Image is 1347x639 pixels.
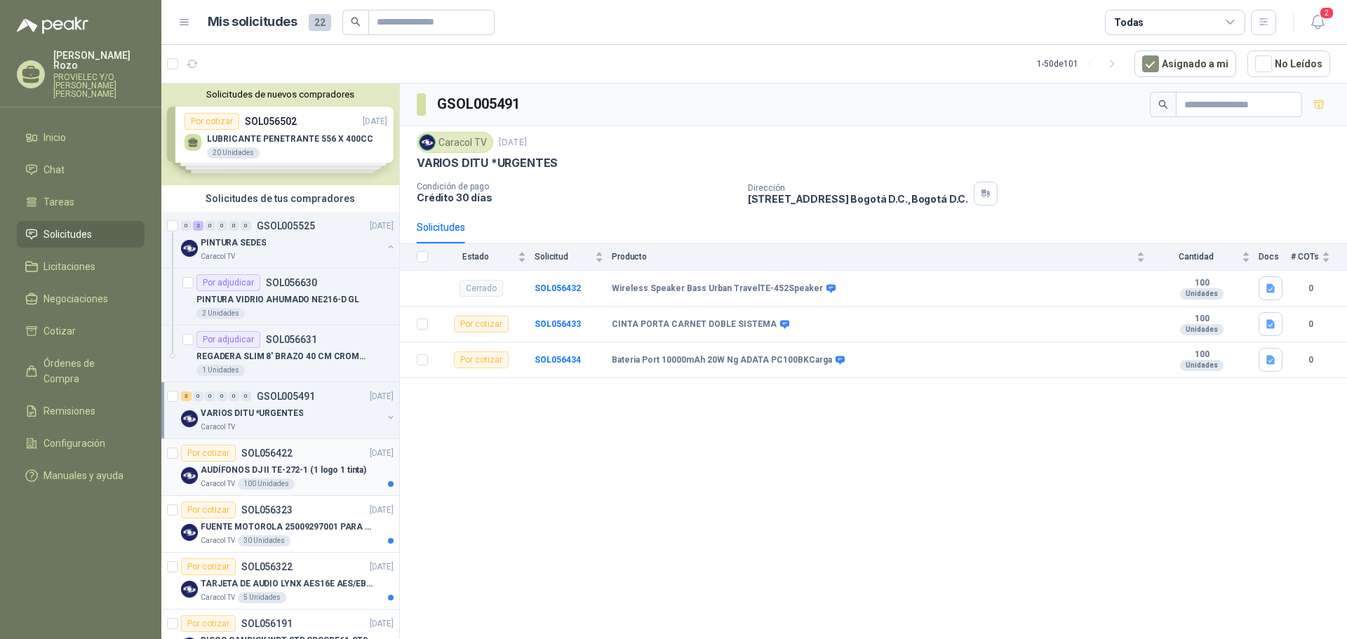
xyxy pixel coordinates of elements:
[241,505,293,515] p: SOL056323
[1291,282,1330,295] b: 0
[238,535,290,546] div: 30 Unidades
[181,445,236,462] div: Por cotizar
[612,252,1134,262] span: Producto
[196,350,371,363] p: REGADERA SLIM 8' BRAZO 40 CM CROMO 21ST6000020
[229,391,239,401] div: 0
[201,422,235,433] p: Caracol TV
[454,316,509,332] div: Por cotizar
[1037,53,1123,75] div: 1 - 50 de 101
[161,269,399,325] a: Por adjudicarSOL056630PINTURA VIDRIO AHUMADO NE216-D GL2 Unidades
[17,17,88,34] img: Logo peakr
[1158,100,1168,109] span: search
[535,319,581,329] a: SOL056433
[17,124,145,151] a: Inicio
[370,504,394,517] p: [DATE]
[161,553,399,610] a: Por cotizarSOL056322[DATE] Company LogoTARJETA DE AUDIO LYNX AES16E AES/EBU PCICaracol TV5 Unidades
[1180,360,1224,371] div: Unidades
[201,407,303,420] p: VARIOS DITU *URGENTES
[1134,51,1236,77] button: Asignado a mi
[535,252,592,262] span: Solicitud
[43,356,131,386] span: Órdenes de Compra
[201,520,375,534] p: FUENTE MOTOROLA 25009297001 PARA EP450
[370,220,394,233] p: [DATE]
[1291,252,1319,262] span: # COTs
[181,410,198,427] img: Company Logo
[417,182,737,191] p: Condición de pago
[196,365,245,376] div: 1 Unidades
[181,221,192,231] div: 0
[43,468,123,483] span: Manuales y ayuda
[241,221,251,231] div: 0
[201,535,235,546] p: Caracol TV
[53,73,145,98] p: PROVIELEC Y/O [PERSON_NAME] [PERSON_NAME]
[612,243,1153,271] th: Producto
[241,562,293,572] p: SOL056322
[370,617,394,631] p: [DATE]
[436,252,515,262] span: Estado
[181,581,198,598] img: Company Logo
[161,325,399,382] a: Por adjudicarSOL056631REGADERA SLIM 8' BRAZO 40 CM CROMO 21ST60000201 Unidades
[208,12,297,32] h1: Mis solicitudes
[193,221,203,231] div: 2
[196,331,260,348] div: Por adjudicar
[17,156,145,183] a: Chat
[351,17,361,27] span: search
[181,615,236,632] div: Por cotizar
[161,83,399,185] div: Solicitudes de nuevos compradoresPor cotizarSOL056502[DATE] LUBRICANTE PENETRANTE 556 X 400CC20 U...
[196,308,245,319] div: 2 Unidades
[612,319,777,330] b: CINTA PORTA CARNET DOBLE SISTEMA
[181,388,396,433] a: 3 0 0 0 0 0 GSOL005491[DATE] Company LogoVARIOS DITU *URGENTESCaracol TV
[181,391,192,401] div: 3
[53,51,145,70] p: [PERSON_NAME] Rozo
[167,89,394,100] button: Solicitudes de nuevos compradores
[535,355,581,365] a: SOL056434
[266,335,317,344] p: SOL056631
[1153,278,1250,289] b: 100
[535,283,581,293] a: SOL056432
[1247,51,1330,77] button: No Leídos
[193,391,203,401] div: 0
[17,398,145,424] a: Remisiones
[417,220,465,235] div: Solicitudes
[238,478,295,490] div: 100 Unidades
[43,323,76,339] span: Cotizar
[161,496,399,553] a: Por cotizarSOL056323[DATE] Company LogoFUENTE MOTOROLA 25009297001 PARA EP450Caracol TV30 Unidades
[436,243,535,271] th: Estado
[205,221,215,231] div: 0
[417,191,737,203] p: Crédito 30 días
[417,156,558,170] p: VARIOS DITU *URGENTES
[17,318,145,344] a: Cotizar
[1153,314,1250,325] b: 100
[1180,288,1224,300] div: Unidades
[229,221,239,231] div: 0
[417,132,493,153] div: Caracol TV
[17,189,145,215] a: Tareas
[217,391,227,401] div: 0
[43,291,108,307] span: Negociaciones
[17,430,145,457] a: Configuración
[370,560,394,574] p: [DATE]
[238,592,286,603] div: 5 Unidades
[266,278,317,288] p: SOL056630
[181,240,198,257] img: Company Logo
[181,502,236,518] div: Por cotizar
[1180,324,1224,335] div: Unidades
[196,274,260,291] div: Por adjudicar
[17,253,145,280] a: Licitaciones
[181,524,198,541] img: Company Logo
[161,439,399,496] a: Por cotizarSOL056422[DATE] Company LogoAUDÍFONOS DJ II TE-272-1 (1 logo 1 tinta)Caracol TV100 Uni...
[535,243,612,271] th: Solicitud
[161,185,399,212] div: Solicitudes de tus compradores
[17,221,145,248] a: Solicitudes
[17,350,145,392] a: Órdenes de Compra
[217,221,227,231] div: 0
[43,130,66,145] span: Inicio
[370,447,394,460] p: [DATE]
[205,391,215,401] div: 0
[43,227,92,242] span: Solicitudes
[201,592,235,603] p: Caracol TV
[499,136,527,149] p: [DATE]
[43,259,95,274] span: Licitaciones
